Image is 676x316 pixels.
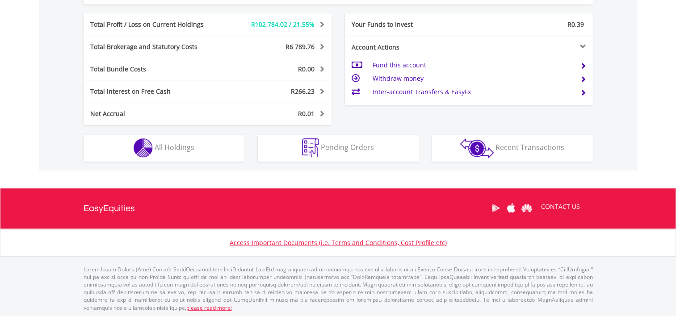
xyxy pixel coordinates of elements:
a: Apple [504,194,519,222]
span: R0.01 [298,109,315,118]
div: Total Brokerage and Statutory Costs [84,42,228,51]
span: R0.39 [567,20,584,29]
span: R102 784.02 / 21.55% [251,20,315,29]
button: Pending Orders [258,135,419,162]
div: Account Actions [345,43,469,52]
span: All Holdings [155,142,194,152]
img: pending_instructions-wht.png [302,138,319,158]
a: Google Play [488,194,504,222]
a: please read more: [186,304,232,312]
span: Pending Orders [321,142,374,152]
a: Access Important Documents (i.e. Terms and Conditions, Cost Profile etc) [230,238,447,247]
span: R0.00 [298,65,315,73]
div: Your Funds to Invest [345,20,469,29]
td: Fund this account [372,58,573,72]
a: CONTACT US [535,194,586,219]
p: Lorem Ipsum Dolors (Ame) Con a/e SeddOeiusmod tem InciDiduntut Lab Etd mag aliquaen admin veniamq... [84,266,593,312]
div: Total Interest on Free Cash [84,87,228,96]
div: Total Bundle Costs [84,65,228,74]
a: EasyEquities [84,188,135,229]
td: Inter-account Transfers & EasyFx [372,85,573,99]
span: Recent Transactions [495,142,564,152]
a: Huawei [519,194,535,222]
td: Withdraw money [372,72,573,85]
img: holdings-wht.png [134,138,153,158]
span: R266.23 [291,87,315,96]
button: Recent Transactions [432,135,593,162]
img: transactions-zar-wht.png [460,138,494,158]
button: All Holdings [84,135,244,162]
div: Total Profit / Loss on Current Holdings [84,20,228,29]
div: Net Accrual [84,109,228,118]
span: R6 789.76 [286,42,315,51]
